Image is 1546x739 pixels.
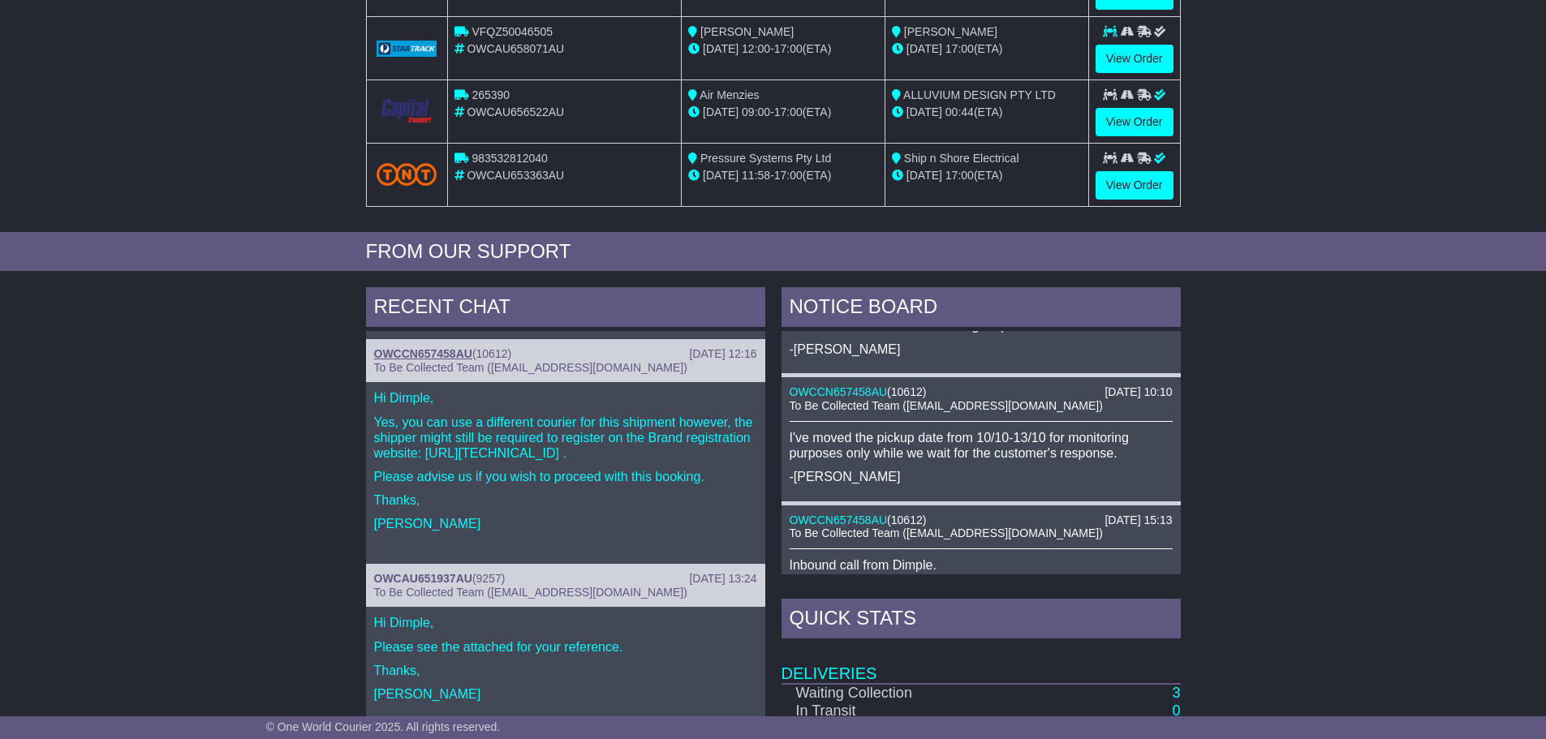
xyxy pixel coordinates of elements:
[688,41,878,58] div: - (ETA)
[467,105,564,118] span: OWCAU656522AU
[782,684,1004,702] td: Waiting Collection
[790,513,1173,527] div: ( )
[782,599,1181,642] div: Quick Stats
[1172,685,1180,701] a: 3
[266,720,501,733] span: © One World Courier 2025. All rights reserved.
[374,686,757,702] p: [PERSON_NAME]
[790,430,1173,461] p: I've moved the pickup date from 10/10-13/10 for monitoring purposes only while we wait for the cu...
[703,169,739,182] span: [DATE]
[904,25,997,38] span: [PERSON_NAME]
[891,385,923,398] span: 10612
[1096,108,1173,136] a: View Order
[374,361,687,374] span: To Be Collected Team ([EMAIL_ADDRESS][DOMAIN_NAME])
[374,347,757,361] div: ( )
[742,105,770,118] span: 09:00
[374,615,757,630] p: Hi Dimple,
[892,104,1082,121] div: (ETA)
[892,41,1082,58] div: (ETA)
[906,169,942,182] span: [DATE]
[467,42,564,55] span: OWCAU658071AU
[366,240,1181,264] div: FROM OUR SUPPORT
[366,287,765,331] div: RECENT CHAT
[903,88,1056,101] span: ALLUVIUM DESIGN PTY LTD
[377,96,437,127] img: CapitalTransport.png
[790,469,1173,484] p: -[PERSON_NAME]
[472,25,553,38] span: VFQZ50046505
[1172,702,1180,719] a: 0
[782,702,1004,720] td: In Transit
[703,105,739,118] span: [DATE]
[374,639,757,655] p: Please see the attached for your reference.
[688,167,878,184] div: - (ETA)
[377,163,437,185] img: TNT_Domestic.png
[377,41,437,57] img: GetCarrierServiceLogo
[689,347,756,361] div: [DATE] 12:16
[472,88,510,101] span: 265390
[742,169,770,182] span: 11:58
[1096,171,1173,200] a: View Order
[904,152,1019,165] span: Ship n Shore Electrical
[892,167,1082,184] div: (ETA)
[742,42,770,55] span: 12:00
[1105,513,1172,527] div: [DATE] 15:13
[374,390,757,406] p: Hi Dimple,
[790,385,888,398] a: OWCCN657458AU
[790,399,1103,412] span: To Be Collected Team ([EMAIL_ADDRESS][DOMAIN_NAME])
[945,105,974,118] span: 00:44
[374,492,757,508] p: Thanks,
[374,516,757,531] p: [PERSON_NAME]
[374,347,472,360] a: OWCCN657458AU
[790,513,888,526] a: OWCCN657458AU
[945,169,974,182] span: 17:00
[374,415,757,462] p: Yes, you can use a different courier for this shipment however, the shipper might still be requir...
[688,104,878,121] div: - (ETA)
[945,42,974,55] span: 17:00
[374,469,757,484] p: Please advise us if you wish to proceed with this booking.
[790,342,1173,357] p: -[PERSON_NAME]
[700,152,831,165] span: Pressure Systems Pty Ltd
[476,347,508,360] span: 10612
[374,572,472,585] a: OWCAU651937AU
[689,572,756,586] div: [DATE] 13:24
[374,572,757,586] div: ( )
[374,586,687,599] span: To Be Collected Team ([EMAIL_ADDRESS][DOMAIN_NAME])
[467,169,564,182] span: OWCAU653363AU
[906,105,942,118] span: [DATE]
[790,526,1103,539] span: To Be Collected Team ([EMAIL_ADDRESS][DOMAIN_NAME])
[700,25,794,38] span: [PERSON_NAME]
[774,42,803,55] span: 17:00
[774,169,803,182] span: 17:00
[472,152,547,165] span: 983532812040
[1096,45,1173,73] a: View Order
[703,42,739,55] span: [DATE]
[782,642,1181,684] td: Deliveries
[906,42,942,55] span: [DATE]
[891,513,923,526] span: 10612
[476,572,502,585] span: 9257
[790,385,1173,399] div: ( )
[782,287,1181,331] div: NOTICE BOARD
[700,88,759,101] span: Air Menzies
[774,105,803,118] span: 17:00
[1105,385,1172,399] div: [DATE] 10:10
[374,663,757,678] p: Thanks,
[790,557,1173,573] p: Inbound call from Dimple.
